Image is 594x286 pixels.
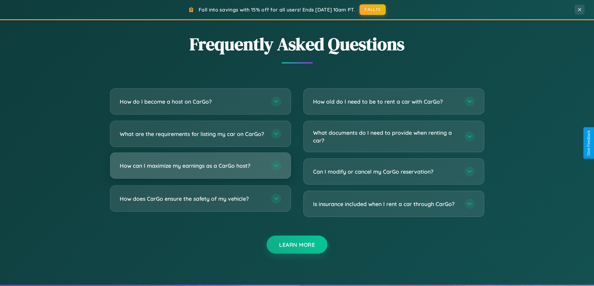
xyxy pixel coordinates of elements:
[110,32,484,56] h2: Frequently Asked Questions
[360,4,386,15] button: FALL15
[587,130,591,156] div: Give Feedback
[120,195,265,203] h3: How does CarGo ensure the safety of my vehicle?
[313,168,458,176] h3: Can I modify or cancel my CarGo reservation?
[120,98,265,105] h3: How do I become a host on CarGo?
[313,98,458,105] h3: How old do I need to be to rent a car with CarGo?
[313,200,458,208] h3: Is insurance included when I rent a car through CarGo?
[120,130,265,138] h3: What are the requirements for listing my car on CarGo?
[120,162,265,170] h3: How can I maximize my earnings as a CarGo host?
[267,236,327,254] button: Learn More
[313,129,458,144] h3: What documents do I need to provide when renting a car?
[199,7,355,13] span: Fall into savings with 15% off for all users! Ends [DATE] 10am PT.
